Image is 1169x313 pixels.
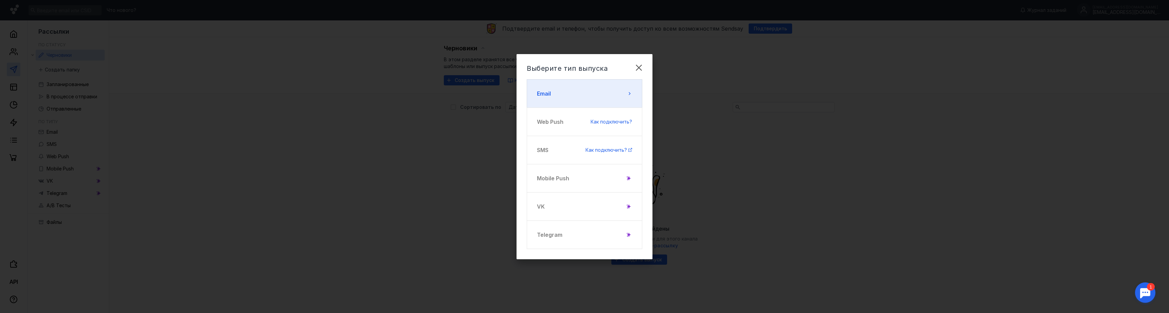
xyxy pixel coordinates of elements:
a: Как подключить? [586,147,632,153]
span: Как подключить? [591,119,632,125]
span: Email [537,89,551,98]
button: Email [527,79,642,108]
div: 1 [15,4,23,12]
a: Как подключить? [591,118,632,125]
span: Выберите тип выпуска [527,64,608,72]
span: Как подключить? [586,147,627,153]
